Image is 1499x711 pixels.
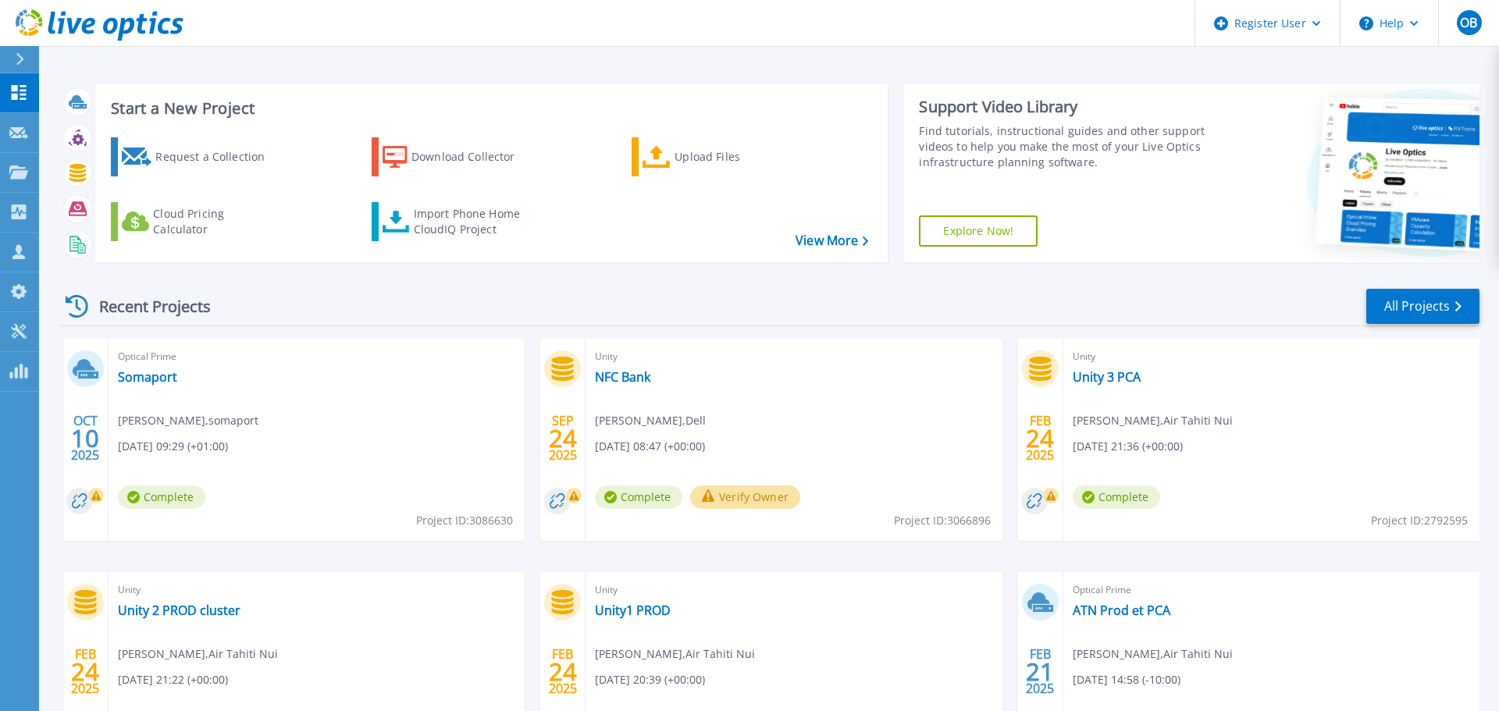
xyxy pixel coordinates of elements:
[595,369,650,385] a: NFC Bank
[595,671,705,688] span: [DATE] 20:39 (+00:00)
[595,438,705,455] span: [DATE] 08:47 (+00:00)
[70,643,100,700] div: FEB 2025
[118,369,177,385] a: Somaport
[919,215,1038,247] a: Explore Now!
[60,287,232,325] div: Recent Projects
[1366,289,1479,324] a: All Projects
[919,97,1212,117] div: Support Video Library
[632,137,806,176] a: Upload Files
[118,645,278,663] span: [PERSON_NAME] , Air Tahiti Nui
[70,410,100,467] div: OCT 2025
[153,206,278,237] div: Cloud Pricing Calculator
[118,603,240,618] a: Unity 2 PROD cluster
[155,141,280,172] div: Request a Collection
[118,348,515,365] span: Optical Prime
[372,137,546,176] a: Download Collector
[548,643,578,700] div: FEB 2025
[595,412,706,429] span: [PERSON_NAME] , Dell
[1073,438,1183,455] span: [DATE] 21:36 (+00:00)
[796,233,868,248] a: View More
[595,485,682,509] span: Complete
[118,438,228,455] span: [DATE] 09:29 (+01:00)
[549,665,577,678] span: 24
[1073,369,1141,385] a: Unity 3 PCA
[111,202,285,241] a: Cloud Pricing Calculator
[595,603,671,618] a: Unity1 PROD
[1073,348,1470,365] span: Unity
[118,412,258,429] span: [PERSON_NAME] , somaport
[595,645,755,663] span: [PERSON_NAME] , Air Tahiti Nui
[919,123,1212,170] div: Find tutorials, instructional guides and other support videos to help you make the most of your L...
[595,348,992,365] span: Unity
[690,485,800,509] button: Verify Owner
[71,665,99,678] span: 24
[675,141,799,172] div: Upload Files
[1073,581,1470,599] span: Optical Prime
[1025,643,1055,700] div: FEB 2025
[548,410,578,467] div: SEP 2025
[414,206,536,237] div: Import Phone Home CloudIQ Project
[1026,432,1054,445] span: 24
[1073,485,1160,509] span: Complete
[71,432,99,445] span: 10
[1025,410,1055,467] div: FEB 2025
[1371,512,1468,529] span: Project ID: 2792595
[118,485,205,509] span: Complete
[595,581,992,599] span: Unity
[1073,412,1233,429] span: [PERSON_NAME] , Air Tahiti Nui
[1073,671,1180,688] span: [DATE] 14:58 (-10:00)
[894,512,991,529] span: Project ID: 3066896
[1073,645,1233,663] span: [PERSON_NAME] , Air Tahiti Nui
[1460,16,1477,29] span: OB
[118,581,515,599] span: Unity
[111,100,868,117] h3: Start a New Project
[411,141,536,172] div: Download Collector
[549,432,577,445] span: 24
[1026,665,1054,678] span: 21
[118,671,228,688] span: [DATE] 21:22 (+00:00)
[416,512,513,529] span: Project ID: 3086630
[1073,603,1170,618] a: ATN Prod et PCA
[111,137,285,176] a: Request a Collection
